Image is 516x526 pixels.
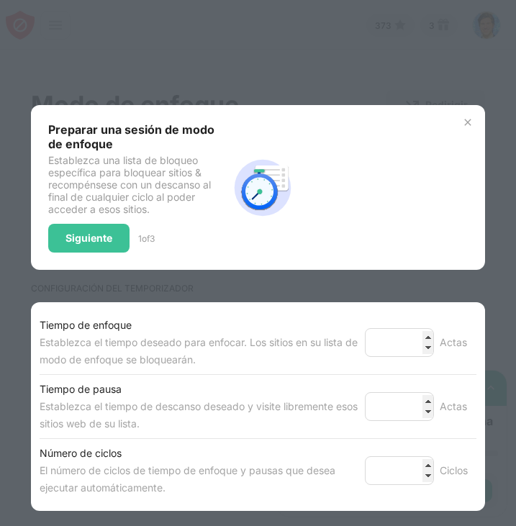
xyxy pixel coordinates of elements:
div: Siguiente [65,232,112,244]
div: Número de ciclos [40,445,365,462]
img: focus-mode-timer.svg [228,153,297,222]
div: Establezca el tiempo de descanso deseado y visite libremente esos sitios web de su lista. [40,398,365,432]
div: Establezca el tiempo deseado para enfocar. Los sitios en su lista de modo de enfoque se bloquearán. [40,334,365,368]
div: Actas [440,334,476,351]
div: Tiempo de pausa [40,381,365,398]
div: Actas [440,398,476,415]
div: Preparar una sesión de modo de enfoque [48,122,228,151]
div: Establezca una lista de bloqueo específica para bloquear sitios & recompénsese con un descanso al... [48,154,228,215]
div: El número de ciclos de tiempo de enfoque y pausas que desea ejecutar automáticamente. [40,462,365,496]
div: Ciclos [440,462,476,479]
div: Tiempo de enfoque [40,317,365,334]
img: x-button.svg [462,117,474,128]
div: 1 of 3 [138,233,155,244]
